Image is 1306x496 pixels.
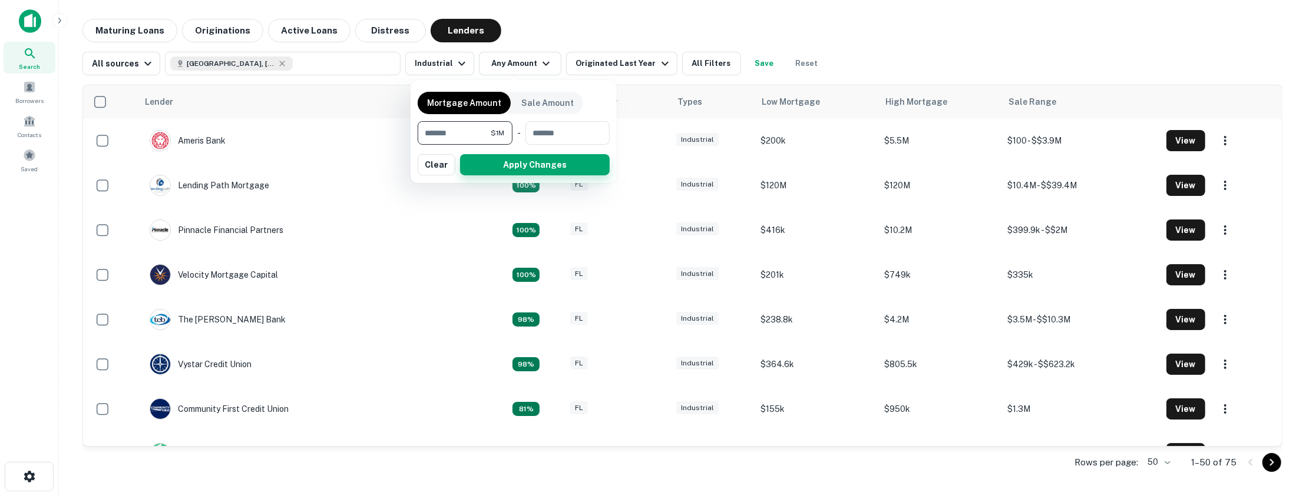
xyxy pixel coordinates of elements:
[1247,402,1306,458] iframe: Chat Widget
[517,121,521,145] div: -
[460,154,610,175] button: Apply Changes
[418,154,455,175] button: Clear
[521,96,574,109] p: Sale Amount
[491,128,504,138] span: $1M
[427,96,501,109] p: Mortgage Amount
